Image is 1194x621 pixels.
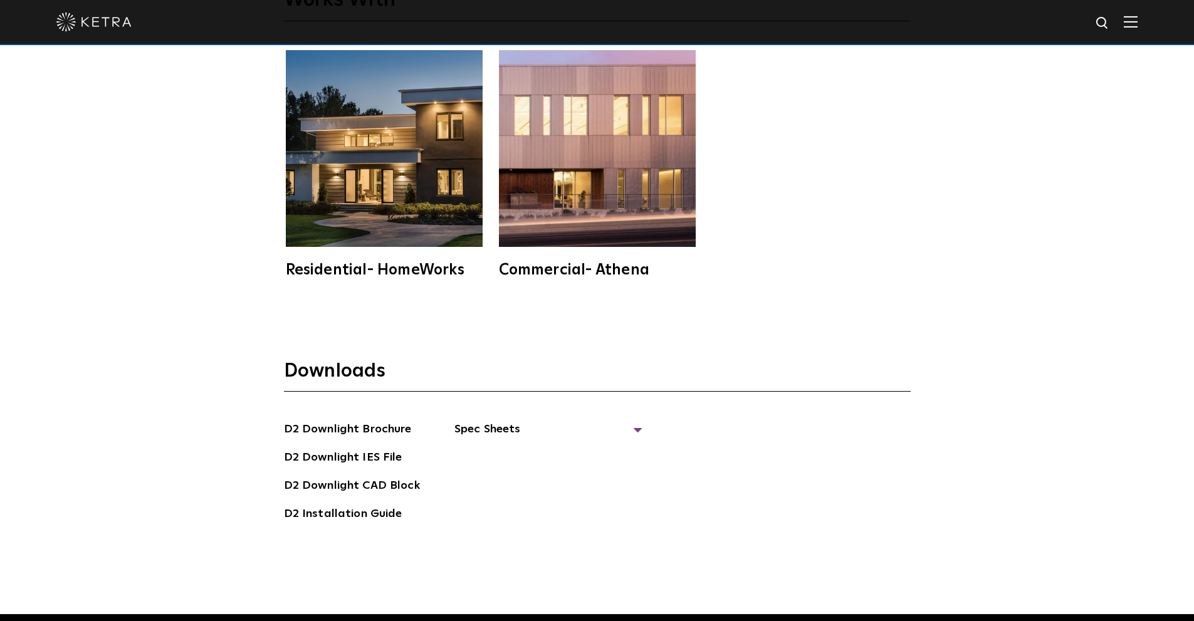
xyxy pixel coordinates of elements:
[499,50,696,247] img: athena-square
[1124,16,1138,28] img: Hamburger%20Nav.svg
[499,263,696,278] div: Commercial- Athena
[284,505,402,525] a: D2 Installation Guide
[284,359,911,392] h3: Downloads
[284,449,402,469] a: D2 Downlight IES File
[454,420,642,448] span: Spec Sheets
[284,420,412,441] a: D2 Downlight Brochure
[286,263,483,278] div: Residential- HomeWorks
[286,50,483,247] img: homeworks_hero
[1095,16,1111,31] img: search icon
[284,50,484,278] a: Residential- HomeWorks
[497,50,698,278] a: Commercial- Athena
[284,477,420,497] a: D2 Downlight CAD Block
[56,13,132,31] img: ketra-logo-2019-white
